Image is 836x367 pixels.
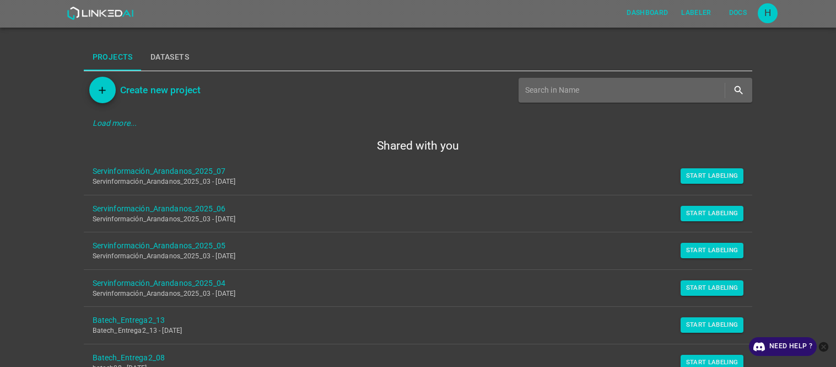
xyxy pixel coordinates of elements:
h6: Create new project [120,82,201,98]
button: Docs [720,4,756,22]
button: Start Labeling [681,168,744,184]
a: Create new project [116,82,201,98]
a: Labeler [675,2,718,24]
button: Labeler [677,4,715,22]
div: Load more... [84,113,753,134]
button: Open settings [758,3,778,23]
p: Servinformación_Arandanos_2025_03 - [DATE] [93,177,726,187]
h5: Shared with you [84,138,753,153]
a: Batech_Entrega2_13 [93,315,726,326]
button: Start Labeling [681,243,744,258]
a: Batech_Entrega2_08 [93,352,726,364]
img: LinkedAI [67,7,133,20]
a: Dashboard [620,2,675,24]
a: Servinformación_Arandanos_2025_04 [93,278,726,289]
button: search [727,79,750,102]
button: Datasets [142,44,198,71]
a: Docs [718,2,758,24]
p: Servinformación_Arandanos_2025_03 - [DATE] [93,252,726,262]
p: Batech_Entrega2_13 - [DATE] [93,326,726,336]
div: H [758,3,778,23]
a: Servinformación_Arandanos_2025_07 [93,166,726,177]
a: Need Help ? [749,337,817,356]
em: Load more... [93,119,137,127]
p: Servinformación_Arandanos_2025_03 - [DATE] [93,289,726,299]
button: Projects [84,44,142,71]
button: Start Labeling [681,317,744,333]
button: Dashboard [622,4,672,22]
button: Add [89,77,116,103]
button: close-help [817,337,830,356]
button: Start Labeling [681,280,744,296]
a: Servinformación_Arandanos_2025_06 [93,203,726,215]
p: Servinformación_Arandanos_2025_03 - [DATE] [93,215,726,225]
a: Servinformación_Arandanos_2025_05 [93,240,726,252]
input: Search in Name [525,82,723,98]
button: Start Labeling [681,206,744,221]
